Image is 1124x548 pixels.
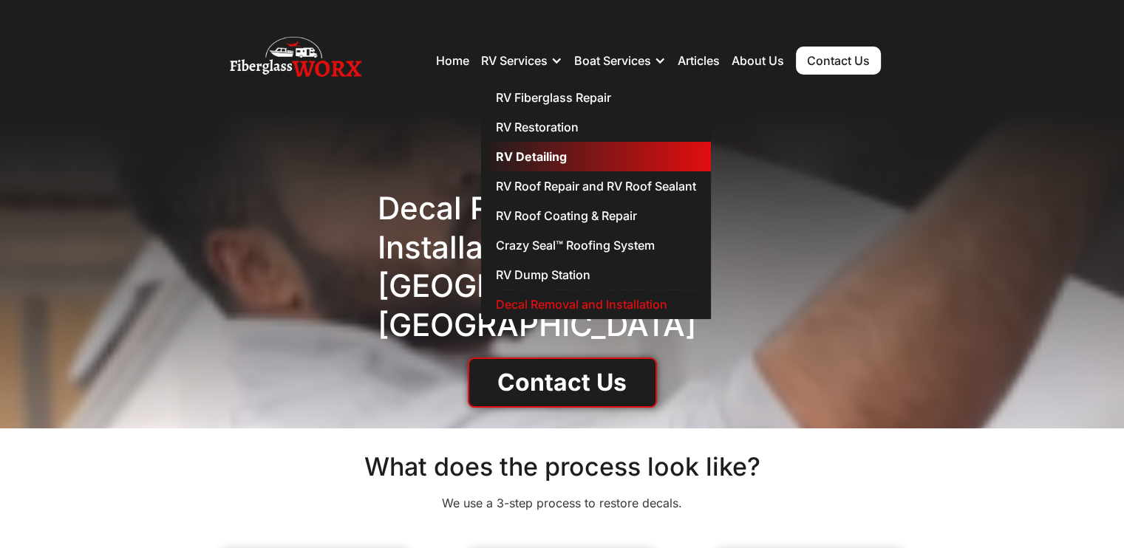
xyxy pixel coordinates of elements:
[481,53,548,68] div: RV Services
[230,31,361,90] img: Fiberglass WorX – RV Repair, RV Roof & RV Detailing
[481,201,711,230] a: RV Roof Coating & Repair
[378,189,747,344] h1: Decal Removal and installation in [GEOGRAPHIC_DATA], [GEOGRAPHIC_DATA]
[215,452,910,482] h2: What does the process look like?
[796,47,881,75] a: Contact Us
[678,53,720,68] a: Articles
[481,260,711,290] a: RV Dump Station
[481,230,711,260] a: Crazy Seal™ Roofing System
[481,38,562,83] div: RV Services
[574,53,651,68] div: Boat Services
[481,290,711,319] a: Decal Removal and Installation
[481,83,711,112] a: RV Fiberglass Repair
[481,171,711,201] a: RV Roof Repair and RV Roof Sealant
[574,38,666,83] div: Boat Services
[481,112,711,142] a: RV Restoration
[481,83,711,319] nav: RV Services
[468,357,657,408] a: Contact Us
[732,53,784,68] a: About Us
[436,53,469,68] a: Home
[359,494,766,512] p: We use a 3-step process to restore decals.
[481,142,711,171] a: RV Detailing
